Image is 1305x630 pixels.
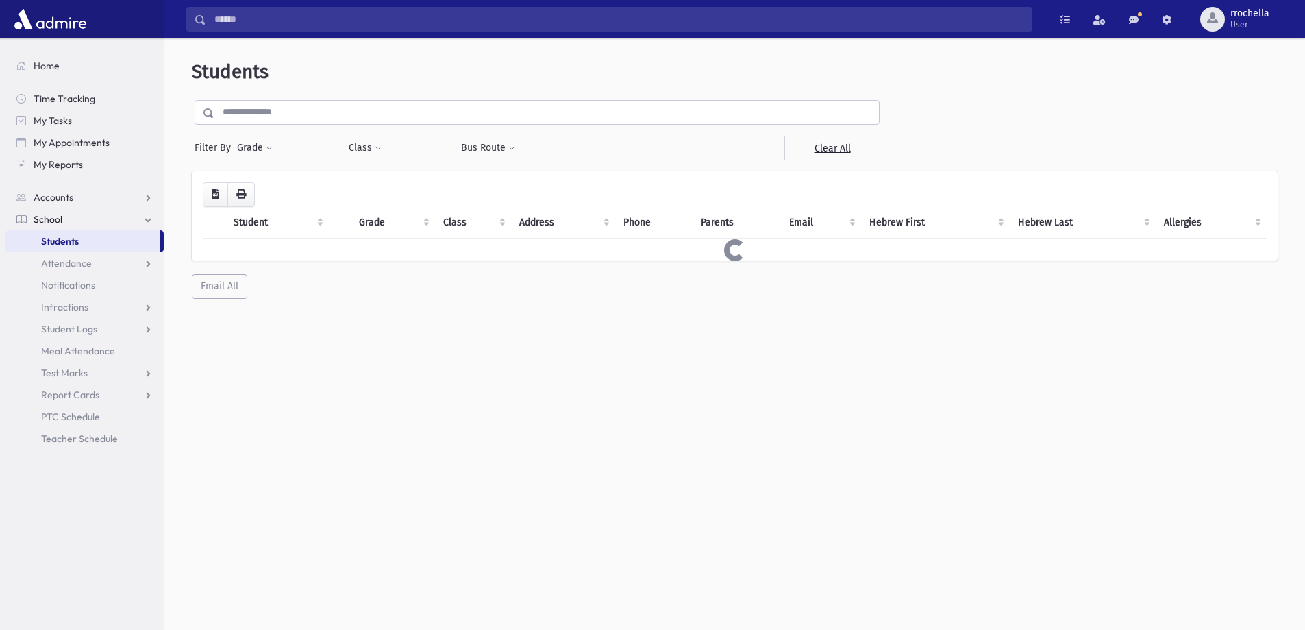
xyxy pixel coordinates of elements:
a: Student Logs [5,318,164,340]
span: rrochella [1230,8,1269,19]
span: Students [41,235,79,247]
a: My Tasks [5,110,164,132]
span: My Tasks [34,114,72,127]
button: Class [348,136,382,160]
a: Infractions [5,296,164,318]
a: My Appointments [5,132,164,154]
span: Report Cards [41,389,99,401]
a: Home [5,55,164,77]
a: Teacher Schedule [5,428,164,450]
span: Filter By [195,141,236,155]
a: Clear All [784,136,880,160]
span: Students [192,60,269,83]
th: Hebrew Last [1010,207,1156,239]
th: Student [225,207,329,239]
span: Infractions [41,301,88,313]
th: Class [435,207,512,239]
span: Accounts [34,191,73,204]
span: Notifications [41,279,95,291]
th: Email [781,207,861,239]
a: Students [5,230,160,252]
a: Notifications [5,274,164,296]
a: Report Cards [5,384,164,406]
a: Accounts [5,186,164,208]
input: Search [206,7,1032,32]
a: PTC Schedule [5,406,164,428]
span: School [34,213,62,226]
span: Teacher Schedule [41,433,118,445]
th: Hebrew First [861,207,1009,239]
a: My Reports [5,154,164,175]
a: School [5,208,164,230]
th: Allergies [1156,207,1267,239]
span: Student Logs [41,323,97,335]
a: Test Marks [5,362,164,384]
button: Print [227,182,255,207]
span: My Reports [34,158,83,171]
th: Parents [693,207,781,239]
a: Attendance [5,252,164,274]
th: Address [511,207,615,239]
span: Meal Attendance [41,345,115,357]
button: Grade [236,136,273,160]
button: CSV [203,182,228,207]
img: AdmirePro [11,5,90,33]
span: User [1230,19,1269,30]
span: Home [34,60,60,72]
button: Email All [192,274,247,299]
button: Bus Route [460,136,516,160]
a: Meal Attendance [5,340,164,362]
th: Grade [351,207,434,239]
span: My Appointments [34,136,110,149]
th: Phone [615,207,693,239]
span: Test Marks [41,367,88,379]
span: Attendance [41,257,92,269]
a: Time Tracking [5,88,164,110]
span: Time Tracking [34,93,95,105]
span: PTC Schedule [41,411,100,423]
